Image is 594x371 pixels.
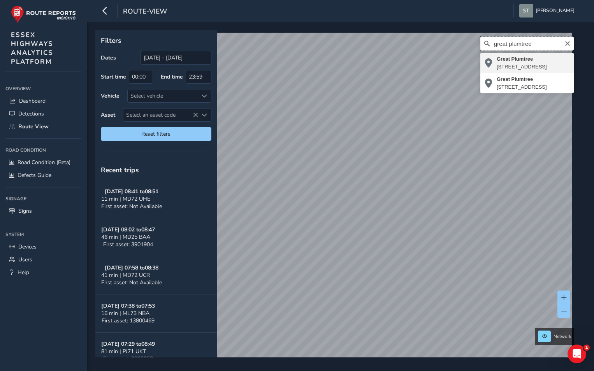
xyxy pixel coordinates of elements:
[105,188,158,195] strong: [DATE] 08:41 to 08:51
[18,243,37,250] span: Devices
[5,193,81,205] div: Signage
[5,240,81,253] a: Devices
[101,165,139,175] span: Recent trips
[101,310,149,317] span: 16 min | ML73 NBA
[5,205,81,217] a: Signs
[101,195,150,203] span: 11 min | MD72 UHE
[480,37,574,51] input: Search
[123,7,167,17] span: route-view
[5,156,81,169] a: Road Condition (Beta)
[101,233,150,241] span: 46 min | MD25 BAA
[11,30,53,66] span: ESSEX HIGHWAYS ANALYTICS PLATFORM
[101,92,120,100] label: Vehicle
[101,35,211,45] p: Filters
[101,73,126,80] label: Start time
[101,226,155,233] strong: [DATE] 08:02 to 08:47
[536,4,575,17] span: [PERSON_NAME]
[497,55,547,63] div: Great Plumtree
[95,294,217,332] button: [DATE] 07:38 to07:5316 min | ML73 NBAFirst asset: 13800469
[128,89,198,102] div: Select vehicle
[103,355,153,362] span: First asset: 8902258
[107,130,206,138] span: Reset filters
[519,4,577,17] button: [PERSON_NAME]
[5,266,81,279] a: Help
[11,5,76,23] img: rr logo
[5,120,81,133] a: Route View
[5,83,81,94] div: Overview
[5,229,81,240] div: System
[18,171,51,179] span: Defects Guide
[497,63,547,71] div: [STREET_ADDRESS]
[554,333,571,339] span: Network
[101,54,116,61] label: Dates
[98,33,572,366] canvas: Map
[103,241,153,248] span: First asset: 3901904
[95,180,217,218] button: [DATE] 08:41 to08:5111 min | MD72 UHEFirst asset: Not Available
[519,4,533,17] img: diamond-layout
[5,144,81,156] div: Road Condition
[5,253,81,266] a: Users
[101,340,155,348] strong: [DATE] 07:29 to 08:49
[101,111,115,119] label: Asset
[95,256,217,294] button: [DATE] 07:58 to08:3841 min | MD72 UCRFirst asset: Not Available
[161,73,183,80] label: End time
[95,218,217,256] button: [DATE] 08:02 to08:4746 min | MD25 BAAFirst asset: 3901904
[18,256,32,263] span: Users
[101,348,146,355] span: 81 min | PJ71 UKT
[497,75,547,83] div: Great Plumtree
[95,332,217,371] button: [DATE] 07:29 to08:4981 min | PJ71 UKTFirst asset: 8902258
[564,39,571,47] button: Clear
[101,302,155,310] strong: [DATE] 07:38 to 07:53
[101,271,150,279] span: 41 min | MD72 UCR
[5,169,81,182] a: Defects Guide
[583,345,590,351] span: 1
[198,108,211,121] div: Select an asset code
[18,207,32,215] span: Signs
[105,264,158,271] strong: [DATE] 07:58 to 08:38
[497,83,547,91] div: [STREET_ADDRESS]
[101,279,162,286] span: First asset: Not Available
[102,317,155,324] span: First asset: 13800469
[5,107,81,120] a: Detections
[18,110,44,117] span: Detections
[123,108,198,121] span: Select an asset code
[18,159,70,166] span: Road Condition (Beta)
[18,123,49,130] span: Route View
[101,127,211,141] button: Reset filters
[5,94,81,107] a: Dashboard
[568,345,586,363] iframe: Intercom live chat
[18,269,29,276] span: Help
[101,203,162,210] span: First asset: Not Available
[19,97,46,105] span: Dashboard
